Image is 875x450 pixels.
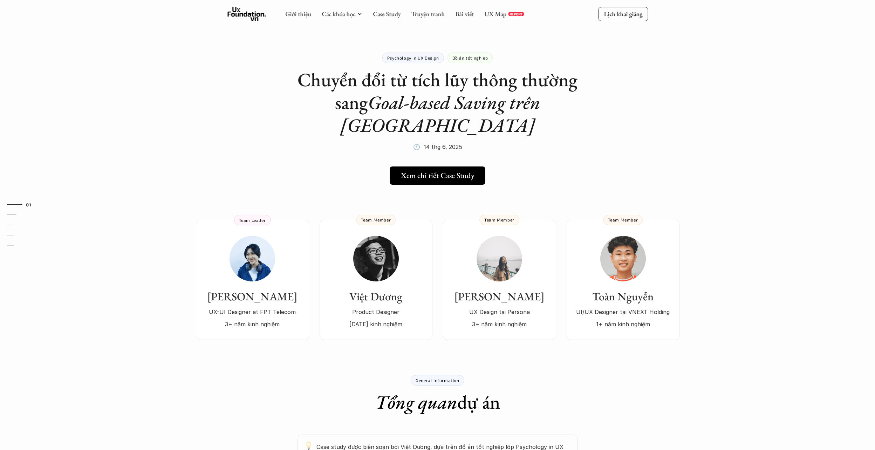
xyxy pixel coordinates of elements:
p: UI/UX Designer tại VNEXT Holding [574,307,672,317]
a: Truyện tranh [411,10,445,18]
p: Đồ án tốt nghiệp [452,55,488,60]
em: Tổng quan [375,390,457,414]
p: General Information [416,378,459,383]
a: Case Study [373,10,401,18]
h3: [PERSON_NAME] [450,290,549,303]
a: Toàn NguyễnUI/UX Designer tại VNEXT Holding1+ năm kinh nghiệmTeam Member [567,220,679,340]
em: Goal-based Saving trên [GEOGRAPHIC_DATA] [340,90,545,137]
p: 3+ năm kinh nghiệm [203,319,302,329]
h1: Chuyển đổi từ tích lũy thông thường sang [298,68,578,136]
p: Team Member [361,217,391,222]
a: 01 [7,200,40,209]
p: 3+ năm kinh nghiệm [450,319,549,329]
h3: Toàn Nguyễn [574,290,672,303]
p: REPORT [510,12,522,16]
h3: Việt Dương [327,290,425,303]
a: [PERSON_NAME]UX-UI Designer at FPT Telecom3+ năm kinh nghiệmTeam Leader [196,220,309,340]
h5: Xem chi tiết Case Study [401,171,474,180]
p: Team Member [608,217,638,222]
p: 1+ năm kinh nghiệm [574,319,672,329]
h1: dự án [375,391,500,414]
p: UX-UI Designer at FPT Telecom [203,307,302,317]
p: Psychology in UX Design [387,55,439,60]
a: Các khóa học [322,10,355,18]
p: Team Leader [239,218,266,223]
p: [DATE] kinh nghiệm [327,319,425,329]
a: Lịch khai giảng [598,7,648,21]
a: [PERSON_NAME]UX Design tại Persona3+ năm kinh nghiệmTeam Member [443,220,556,340]
p: Lịch khai giảng [604,10,642,18]
strong: 01 [26,202,31,207]
a: Việt DươngProduct Designer[DATE] kinh nghiệmTeam Member [320,220,432,340]
a: Giới thiệu [285,10,311,18]
p: UX Design tại Persona [450,307,549,317]
p: Team Member [484,217,514,222]
p: Product Designer [327,307,425,317]
h3: [PERSON_NAME] [203,290,302,303]
a: Xem chi tiết Case Study [390,166,485,185]
a: Bài viết [455,10,474,18]
p: 🕔 14 thg 6, 2025 [413,142,462,152]
a: UX Map [484,10,506,18]
a: REPORT [508,12,524,16]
